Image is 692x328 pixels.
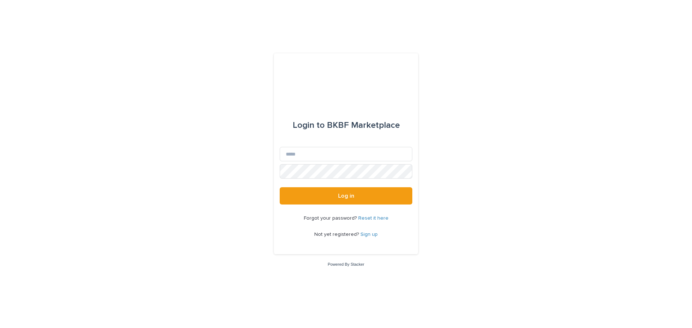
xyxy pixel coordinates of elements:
div: BKBF Marketplace [293,115,400,135]
a: Reset it here [358,216,389,221]
span: Not yet registered? [314,232,360,237]
button: Log in [280,187,412,205]
a: Sign up [360,232,378,237]
a: Powered By Stacker [328,262,364,266]
span: Login to [293,121,325,130]
img: l65f3yHPToSKODuEVUav [310,71,382,92]
span: Log in [338,193,354,199]
span: Forgot your password? [304,216,358,221]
